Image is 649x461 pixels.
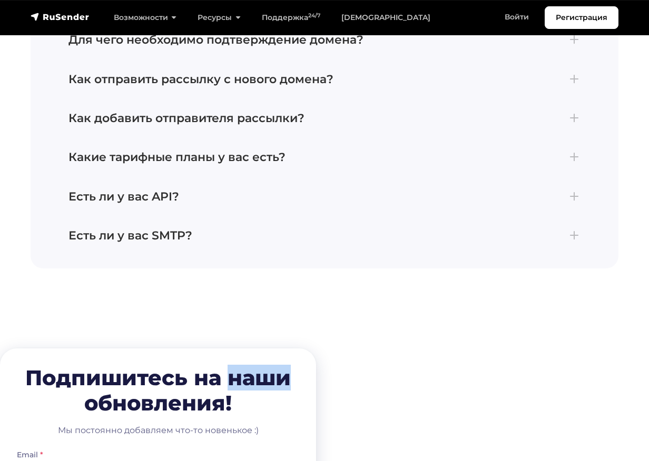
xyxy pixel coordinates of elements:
div: Мы постоянно добавляем что-то новенькое :) [17,424,299,437]
sup: 24/7 [308,12,320,19]
a: Возможности [103,7,187,28]
a: [DEMOGRAPHIC_DATA] [331,7,441,28]
a: Ресурсы [187,7,251,28]
h2: Подпишитесь на наши обновления! [17,365,299,416]
h4: Есть ли у вас SMTP? [68,229,581,243]
div: Email [17,449,299,460]
h4: Как отправить рассылку с нового домена? [68,73,581,86]
h4: Какие тарифные планы у вас есть? [68,151,581,164]
a: Войти [494,6,539,28]
a: Поддержка24/7 [251,7,331,28]
h4: Есть ли у вас API? [68,190,581,204]
img: RuSender [31,12,90,22]
h4: Для чего необходимо подтверждение домена? [68,33,581,47]
a: Регистрация [545,6,618,29]
h4: Как добавить отправителя рассылки? [68,112,581,125]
